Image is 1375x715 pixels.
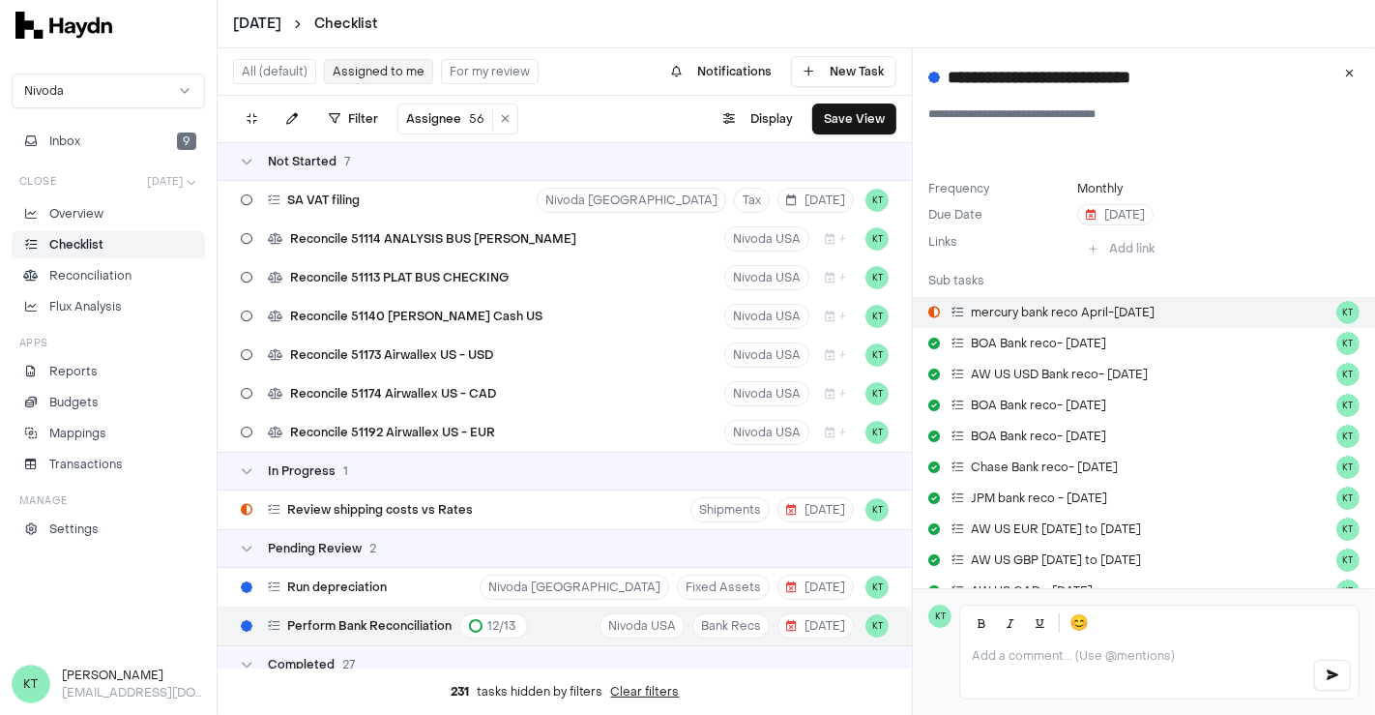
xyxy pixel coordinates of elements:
[12,420,205,447] a: Mappings
[971,583,1093,599] span: AW US CAD - [DATE]
[268,541,362,556] span: Pending Review
[12,665,50,703] span: KT
[786,502,845,518] span: [DATE]
[928,605,951,628] span: KT
[865,343,889,367] button: KT
[487,618,515,634] span: 12 / 13
[398,107,493,131] button: Assignee56
[49,394,99,411] p: Budgets
[913,297,1375,328] a: mercury bank reco April-[DATE]KT
[724,226,809,252] button: Nivoda USA
[1336,487,1360,510] span: KT
[268,463,336,479] span: In Progress
[600,613,685,639] button: Nivoda USA
[19,174,57,189] h3: Close
[659,56,783,87] button: Notifications
[12,128,205,155] button: Inbox9
[290,231,576,247] span: Reconcile 51114 ANALYSIS BUS [PERSON_NAME]
[19,493,68,508] h3: Manage
[324,59,433,84] button: Assigned to me
[343,463,348,479] span: 1
[290,270,509,285] span: Reconcile 51113 PLAT BUS CHECKING
[12,262,205,289] a: Reconciliation
[734,188,770,213] button: Tax
[865,266,889,289] button: KT
[1077,204,1154,225] button: [DATE]
[62,684,205,701] p: [EMAIL_ADDRESS][DOMAIN_NAME]
[287,193,360,208] span: SA VAT filing
[287,618,452,634] span: Perform Bank Reconciliation
[724,343,809,368] button: Nivoda USA
[287,502,473,518] span: Review shipping costs vs Rates
[314,15,378,34] a: Checklist
[1336,456,1360,479] span: KT
[317,104,390,134] button: Filter
[928,181,1069,196] label: Frequency
[233,15,281,34] button: [DATE]
[15,12,112,39] img: svg+xml,%3c
[12,516,205,543] a: Settings
[49,267,132,284] p: Reconciliation
[865,576,889,599] button: KT
[268,154,336,169] span: Not Started
[12,231,205,258] a: Checklist
[971,491,1107,506] span: JPM bank reco - [DATE]
[49,236,103,253] p: Checklist
[913,359,1375,390] a: AW US USD Bank reco- [DATE]KT
[724,420,809,445] button: Nivoda USA
[791,56,896,87] button: New Task
[913,545,1375,576] a: AW US GBP [DATE] to [DATE]KT
[865,614,889,638] span: KT
[928,234,957,250] label: Links
[369,541,376,556] span: 2
[218,669,912,715] div: tasks hidden by filters
[913,421,1375,452] a: BOA Bank reco- [DATE]KT
[865,382,889,405] button: KT
[290,386,496,402] span: Reconcile 51174 Airwallex US - CAD
[1066,610,1093,637] button: 😊
[49,363,98,380] p: Reports
[1336,425,1360,448] button: KT
[928,207,1069,223] label: Due Date
[971,521,1141,537] span: AW US EUR [DATE] to [DATE]
[12,358,205,385] a: Reports
[1336,394,1360,417] button: KT
[49,298,122,315] p: Flux Analysis
[290,347,493,363] span: Reconcile 51173 Airwallex US - USD
[49,456,123,473] p: Transactions
[817,381,854,406] button: +
[1336,580,1360,603] button: KT
[1336,518,1360,541] button: KT
[537,188,726,213] button: Nivoda [GEOGRAPHIC_DATA]
[865,305,889,328] button: KT
[865,189,889,212] span: KT
[12,451,205,478] a: Transactions
[344,154,350,169] span: 7
[290,425,495,440] span: Reconcile 51192 Airwallex US - EUR
[268,657,335,672] span: Completed
[1336,332,1360,355] button: KT
[913,576,1375,607] a: AW US CAD - [DATE]KT
[777,613,854,639] button: [DATE]
[62,667,205,684] h3: [PERSON_NAME]
[1086,207,1145,223] span: [DATE]
[971,552,1141,568] span: AW US GBP [DATE] to [DATE]
[971,367,1148,382] span: AW US USD Bank reco- [DATE]
[777,188,854,213] button: [DATE]
[817,343,854,368] button: +
[19,336,48,350] h3: Apps
[49,133,80,150] span: Inbox
[1336,363,1360,386] button: KT
[971,460,1118,475] span: Chase Bank reco- [DATE]
[12,293,205,320] a: Flux Analysis
[290,309,542,324] span: Reconcile 51140 [PERSON_NAME] Cash US
[968,610,995,637] button: Bold (Ctrl+B)
[865,421,889,444] button: KT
